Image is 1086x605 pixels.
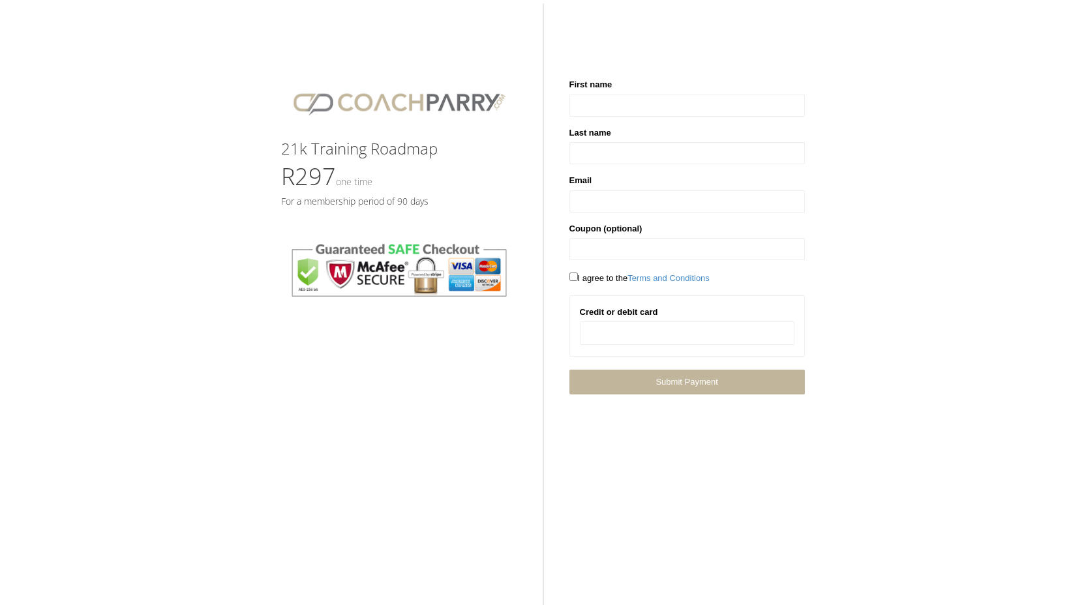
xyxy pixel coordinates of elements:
label: Last name [569,126,611,140]
span: Submit Payment [656,377,717,387]
img: CPlogo.png [281,78,517,127]
span: I agree to the [569,273,710,283]
label: First name [569,78,612,91]
iframe: Secure card payment input frame [588,328,786,339]
label: Email [569,174,592,187]
a: Submit Payment [569,370,805,394]
h5: For a membership period of 90 days [281,196,517,206]
a: Terms and Conditions [627,273,710,283]
span: R297 [281,160,372,192]
small: One time [336,175,372,188]
h3: 21k Training Roadmap [281,140,517,157]
label: Credit or debit card [580,306,658,319]
label: Coupon (optional) [569,222,642,235]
